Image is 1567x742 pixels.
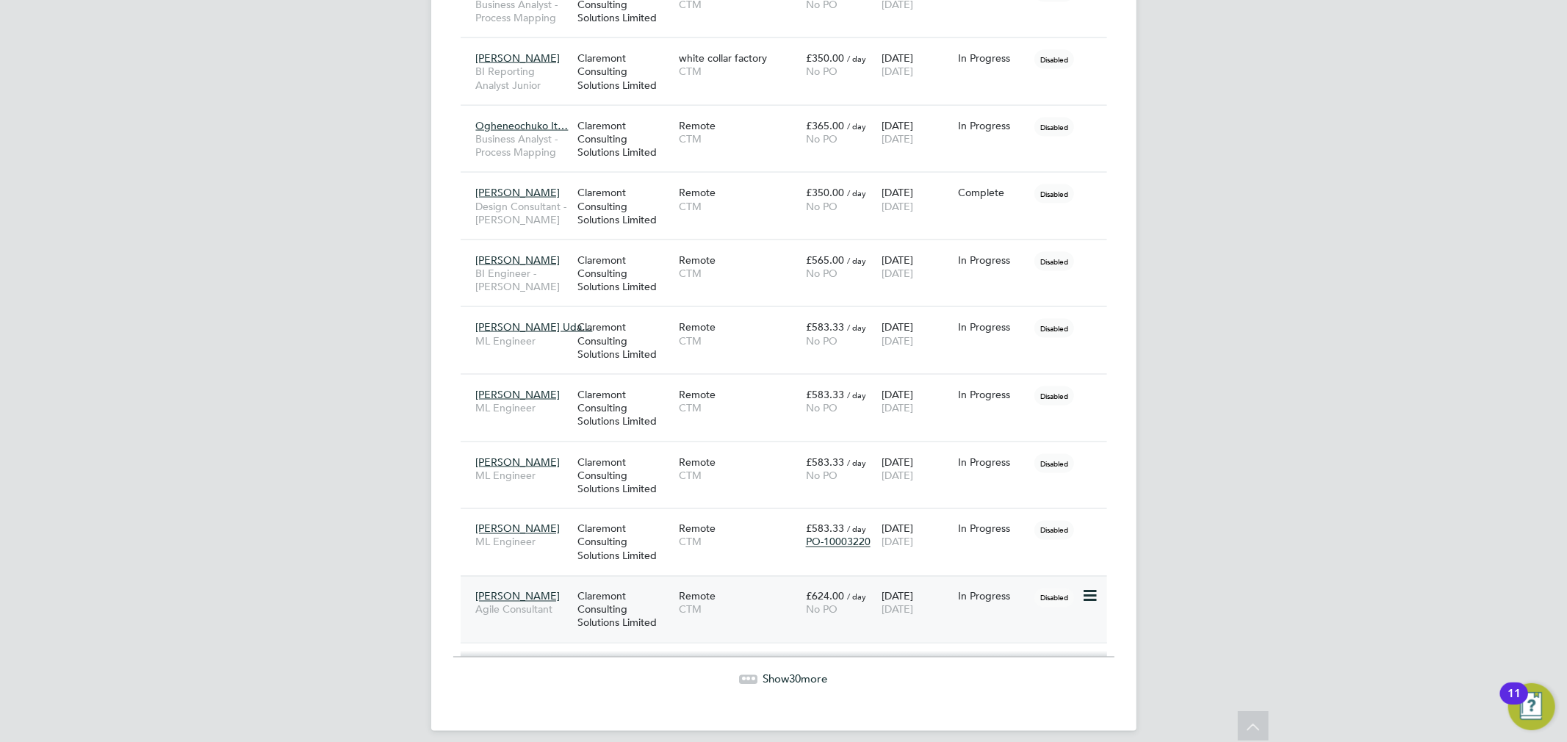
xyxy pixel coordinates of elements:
span: BI Engineer - [PERSON_NAME] [476,267,570,293]
span: ML Engineer [476,536,570,549]
span: ML Engineer [476,334,570,347]
div: Claremont Consulting Solutions Limited [574,381,675,436]
span: CTM [679,469,799,482]
div: In Progress [958,320,1027,334]
span: [PERSON_NAME] Uda… [476,320,593,334]
span: Disabled [1034,521,1074,540]
div: In Progress [958,455,1027,469]
div: [DATE] [878,179,954,220]
span: No PO [806,603,837,616]
a: [PERSON_NAME]ML EngineerClaremont Consulting Solutions LimitedRemoteCTM£583.33 / dayPO-10003220[D... [472,514,1107,527]
span: Disabled [1034,454,1074,473]
span: PO-10003220 [806,536,871,549]
div: [DATE] [878,112,954,153]
span: [DATE] [882,469,913,482]
span: [DATE] [882,65,913,78]
div: Claremont Consulting Solutions Limited [574,583,675,638]
div: In Progress [958,590,1027,603]
span: No PO [806,132,837,145]
span: £583.33 [806,320,844,334]
span: / day [847,255,866,266]
div: Claremont Consulting Solutions Limited [574,515,675,570]
span: [DATE] [882,401,913,414]
span: Disabled [1034,319,1074,338]
span: No PO [806,401,837,414]
span: £624.00 [806,590,844,603]
span: Disabled [1034,50,1074,69]
a: [PERSON_NAME] Uda…ML EngineerClaremont Consulting Solutions LimitedRemoteCTM£583.33 / dayNo PO[DA... [472,312,1107,325]
span: 30 [790,672,801,686]
div: Complete [958,186,1027,199]
span: No PO [806,200,837,213]
div: [DATE] [878,583,954,624]
span: £583.33 [806,455,844,469]
a: [PERSON_NAME]BI Reporting Analyst JuniorClaremont Consulting Solutions Limitedwhite collar factor... [472,43,1107,56]
span: CTM [679,334,799,347]
span: [DATE] [882,267,913,280]
div: In Progress [958,388,1027,401]
span: CTM [679,200,799,213]
span: [PERSON_NAME] [476,455,561,469]
span: Disabled [1034,184,1074,203]
span: [PERSON_NAME] [476,590,561,603]
div: [DATE] [878,44,954,85]
a: [PERSON_NAME]ML EngineerClaremont Consulting Solutions LimitedRemoteCTM£583.33 / dayNo PO[DATE][D... [472,380,1107,392]
span: / day [847,457,866,468]
span: Disabled [1034,588,1074,608]
span: [DATE] [882,603,913,616]
span: £565.00 [806,253,844,267]
span: [DATE] [882,132,913,145]
span: [DATE] [882,536,913,549]
span: CTM [679,401,799,414]
span: [PERSON_NAME] [476,522,561,536]
span: / day [847,120,866,132]
div: 11 [1507,694,1521,713]
span: Show more [763,672,828,686]
span: Disabled [1034,386,1074,406]
span: / day [847,591,866,602]
span: £583.33 [806,522,844,536]
span: ML Engineer [476,401,570,414]
a: [PERSON_NAME]Design Consultant - [PERSON_NAME]Claremont Consulting Solutions LimitedRemoteCTM£350... [472,178,1107,190]
div: [DATE] [878,448,954,489]
a: Ogheneochuko It…Business Analyst - Process MappingClaremont Consulting Solutions LimitedRemoteCTM... [472,111,1107,123]
div: In Progress [958,522,1027,536]
span: [DATE] [882,200,913,213]
span: Ogheneochuko It… [476,119,569,132]
span: CTM [679,267,799,280]
span: CTM [679,603,799,616]
div: Claremont Consulting Solutions Limited [574,448,675,503]
span: BI Reporting Analyst Junior [476,65,570,91]
span: Design Consultant - [PERSON_NAME] [476,200,570,226]
span: Disabled [1034,118,1074,137]
div: [DATE] [878,515,954,556]
span: white collar factory [679,51,767,65]
span: Remote [679,119,716,132]
span: Remote [679,186,716,199]
span: Business Analyst - Process Mapping [476,132,570,159]
span: [PERSON_NAME] [476,388,561,401]
span: CTM [679,132,799,145]
span: Remote [679,590,716,603]
a: [PERSON_NAME]BI Engineer - [PERSON_NAME]Claremont Consulting Solutions LimitedRemoteCTM£565.00 / ... [472,245,1107,258]
span: Agile Consultant [476,603,570,616]
span: [PERSON_NAME] [476,186,561,199]
button: Open Resource Center, 11 new notifications [1508,683,1555,730]
span: No PO [806,469,837,482]
span: [PERSON_NAME] [476,51,561,65]
div: Claremont Consulting Solutions Limited [574,44,675,99]
div: Claremont Consulting Solutions Limited [574,179,675,234]
span: £365.00 [806,119,844,132]
span: No PO [806,267,837,280]
div: [DATE] [878,381,954,422]
span: Disabled [1034,252,1074,271]
span: CTM [679,536,799,549]
span: No PO [806,65,837,78]
span: £350.00 [806,51,844,65]
div: Claremont Consulting Solutions Limited [574,246,675,301]
a: [PERSON_NAME]ML EngineerClaremont Consulting Solutions LimitedRemoteCTM£583.33 / dayNo PO[DATE][D... [472,447,1107,460]
span: £350.00 [806,186,844,199]
span: £583.33 [806,388,844,401]
span: [PERSON_NAME] [476,253,561,267]
span: Remote [679,320,716,334]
